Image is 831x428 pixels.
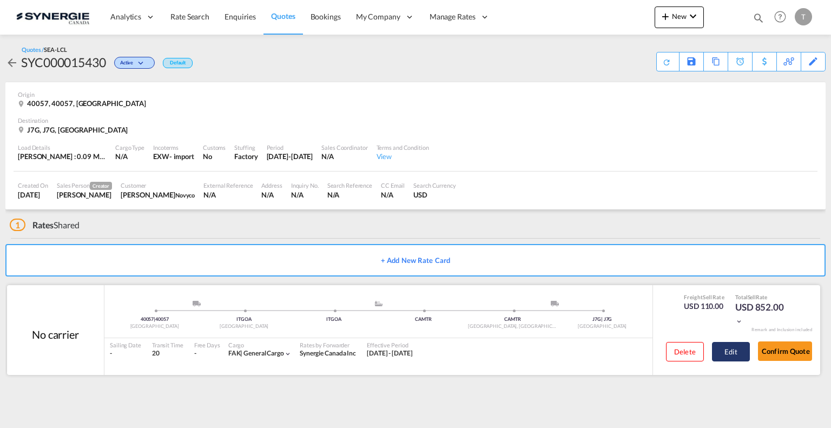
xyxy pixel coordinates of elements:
[468,316,558,323] div: CAMTR
[228,341,292,349] div: Cargo
[155,301,245,312] div: Pickup ModeService Type -
[661,56,673,68] md-icon: icon-refresh
[170,12,209,21] span: Rate Search
[367,349,413,357] span: [DATE] - [DATE]
[136,61,149,67] md-icon: icon-chevron-down
[115,143,144,152] div: Cargo Type
[115,152,144,161] div: N/A
[110,349,141,358] div: -
[194,341,220,349] div: Free Days
[16,5,89,29] img: 1f56c880d42311ef80fc7dca854c8e59.png
[5,244,826,276] button: + Add New Rate Card
[203,181,253,189] div: External Reference
[680,52,703,71] div: Save As Template
[194,349,196,358] div: -
[106,54,157,71] div: Change Status Here
[10,219,25,231] span: 1
[558,323,648,330] div: [GEOGRAPHIC_DATA]
[321,143,367,152] div: Sales Coordinator
[110,341,141,349] div: Sailing Date
[110,323,200,330] div: [GEOGRAPHIC_DATA]
[22,45,67,54] div: Quotes /SEA-LCL
[18,143,107,152] div: Load Details
[753,12,764,24] md-icon: icon-magnify
[327,190,372,200] div: N/A
[291,181,319,189] div: Inquiry No.
[154,316,155,322] span: |
[703,294,712,300] span: Sell
[604,316,612,322] span: J7G
[284,350,292,358] md-icon: icon-chevron-down
[601,316,603,322] span: |
[163,58,193,68] div: Default
[21,54,106,71] div: SYC000015430
[234,152,258,161] div: Factory Stuffing
[141,316,155,322] span: 40057
[551,301,559,306] img: road
[193,301,201,306] img: road
[18,181,48,189] div: Created On
[666,342,704,361] button: Delete
[114,57,155,69] div: Change Status Here
[10,219,80,231] div: Shared
[381,190,405,200] div: N/A
[203,190,253,200] div: N/A
[748,294,756,300] span: Sell
[261,190,282,200] div: N/A
[27,99,146,108] span: 40057, 40057, [GEOGRAPHIC_DATA]
[659,12,700,21] span: New
[200,316,289,323] div: ITGOA
[228,349,284,358] div: general cargo
[659,10,672,23] md-icon: icon-plus 400-fg
[5,54,21,71] div: icon-arrow-left
[203,143,226,152] div: Customs
[743,327,820,333] div: Remark and Inclusion included
[771,8,789,26] span: Help
[18,152,107,161] div: [PERSON_NAME] : 0.09 MT | Volumetric Wt : 0.38 CBM | Chargeable Wt : 0.38 W/M
[267,143,313,152] div: Period
[684,301,724,312] div: USD 110.00
[152,349,183,358] div: 20
[513,301,603,312] div: Delivery ModeService Type -
[372,301,385,306] md-icon: assets/icons/custom/ship-fill.svg
[430,11,476,22] span: Manage Rates
[261,181,282,189] div: Address
[225,12,256,21] span: Enquiries
[321,152,367,161] div: N/A
[240,349,242,357] span: |
[289,316,379,323] div: ITGOA
[121,181,195,189] div: Customer
[735,318,743,325] md-icon: icon-chevron-down
[18,190,48,200] div: 14 Oct 2025
[413,181,456,189] div: Search Currency
[175,192,195,199] span: Novyco
[18,90,813,98] div: Origin
[735,293,789,301] div: Total Rate
[300,349,356,357] span: Synergie Canada Inc
[153,152,169,161] div: EXW
[203,152,226,161] div: No
[662,52,674,67] div: Quote PDF is not available at this time
[592,316,603,322] span: J7G
[155,316,169,322] span: 40057
[300,349,356,358] div: Synergie Canada Inc
[271,11,295,21] span: Quotes
[18,98,149,108] div: 40057, 40057, Italy
[267,152,313,161] div: 31 Oct 2025
[228,349,244,357] span: FAK
[152,341,183,349] div: Transit Time
[18,116,813,124] div: Destination
[110,11,141,22] span: Analytics
[234,143,258,152] div: Stuffing
[468,323,558,330] div: [GEOGRAPHIC_DATA], [GEOGRAPHIC_DATA]
[753,12,764,28] div: icon-magnify
[758,341,812,361] button: Confirm Quote
[169,152,194,161] div: - import
[121,190,195,200] div: Philippe Duduc
[32,327,79,342] div: No carrier
[367,341,413,349] div: Effective Period
[153,143,194,152] div: Incoterms
[327,181,372,189] div: Search Reference
[684,293,724,301] div: Freight Rate
[687,10,700,23] md-icon: icon-chevron-down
